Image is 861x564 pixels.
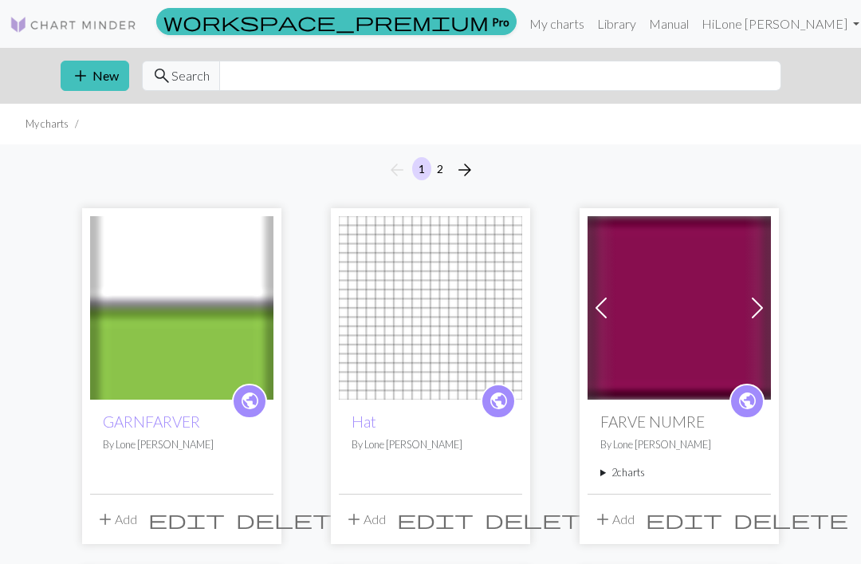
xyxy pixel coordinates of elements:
button: Add [339,504,391,534]
i: Edit [148,510,225,529]
span: delete [733,508,848,530]
a: Hat [339,298,522,314]
span: add [344,508,364,530]
p: By Lone [PERSON_NAME] [352,437,509,452]
img: Hat [339,216,522,400]
a: GARNFARVER [103,412,200,431]
i: Edit [646,510,722,529]
a: My charts [523,8,591,40]
a: Hat [352,412,376,431]
a: GARNFARVER [90,298,273,314]
span: edit [148,508,225,530]
span: edit [397,508,474,530]
span: Search [171,66,210,85]
a: public [729,384,765,419]
span: add [71,65,90,87]
a: Library [591,8,643,40]
img: GARNFARVER [90,216,273,400]
button: 2 [431,157,450,180]
a: Pro [156,8,517,35]
button: Next [449,157,481,183]
span: add [96,508,115,530]
span: workspace_premium [163,10,489,33]
button: New [61,61,129,91]
a: FARVE NUMRE [588,298,771,314]
a: public [481,384,516,419]
button: Add [588,504,640,534]
button: Add [90,504,143,534]
button: Edit [391,504,479,534]
i: public [240,385,260,417]
a: public [232,384,267,419]
button: Delete [230,504,356,534]
span: public [240,388,260,413]
button: Edit [143,504,230,534]
span: delete [236,508,351,530]
button: Edit [640,504,728,534]
a: Manual [643,8,695,40]
span: public [489,388,509,413]
nav: Page navigation [381,157,481,183]
i: public [737,385,757,417]
img: FARVE NUMRE [588,216,771,400]
span: edit [646,508,722,530]
p: By Lone [PERSON_NAME] [600,437,758,452]
p: By Lone [PERSON_NAME] [103,437,261,452]
i: Next [455,160,474,179]
i: public [489,385,509,417]
span: search [152,65,171,87]
h2: FARVE NUMRE [600,412,758,431]
li: My charts [26,116,69,132]
span: arrow_forward [455,159,474,181]
button: Delete [728,504,854,534]
span: delete [485,508,600,530]
img: Logo [10,15,137,34]
span: add [593,508,612,530]
button: 1 [412,157,431,180]
summary: 2charts [600,465,758,480]
i: Edit [397,510,474,529]
button: Delete [479,504,605,534]
span: public [737,388,757,413]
